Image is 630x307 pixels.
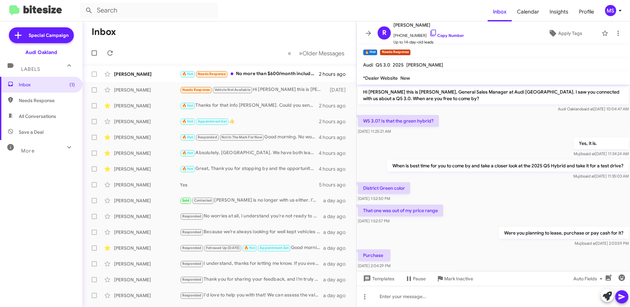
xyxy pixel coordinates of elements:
[358,263,390,268] span: [DATE] 2:04:29 PM
[19,113,56,120] span: All Conversations
[319,166,351,172] div: 4 hours ago
[358,86,629,104] p: Hi [PERSON_NAME] this is [PERSON_NAME], General Sales Manager at Audi [GEOGRAPHIC_DATA]. I saw yo...
[198,119,227,124] span: Appointment Set
[429,33,464,38] a: Copy Number
[574,2,599,21] a: Profile
[25,49,57,56] div: Audi Oakland
[363,49,377,55] small: 🔥 Hot
[393,62,404,68] span: 2025
[80,3,218,18] input: Search
[182,103,193,108] span: 🔥 Hot
[260,246,289,250] span: Appointment Set
[180,228,323,236] div: Because we’re always looking for well kept vehicles like yours to offer our customers, and pre-ow...
[114,134,180,141] div: [PERSON_NAME]
[114,292,180,299] div: [PERSON_NAME]
[323,276,351,283] div: a day ago
[182,262,202,266] span: Responded
[198,135,217,139] span: Responded
[180,86,327,94] div: Hi [PERSON_NAME] this is [PERSON_NAME], General Manager at Audi [GEOGRAPHIC_DATA]. I saw you conn...
[180,70,319,78] div: No more than $600/month including warranty
[393,21,464,29] span: [PERSON_NAME]
[512,2,544,21] a: Calendar
[114,102,180,109] div: [PERSON_NAME]
[358,218,389,223] span: [DATE] 1:52:57 PM
[194,198,212,203] span: Contacted
[362,273,394,285] span: Templates
[182,72,193,76] span: 🔥 Hot
[19,81,75,88] span: Inbox
[358,249,390,261] p: Purchase
[387,160,629,172] p: When is best time for you to come by and take a closer look at the 2025 Q5 Hybrid and take it for...
[180,276,323,283] div: Thank you for sharing your feedback, and I’m truly sorry about your experience. I’ll personally a...
[182,151,193,155] span: 🔥 Hot
[114,71,180,77] div: [PERSON_NAME]
[544,2,574,21] a: Insights
[582,106,593,111] span: said at
[180,244,323,252] div: Good morning [PERSON_NAME], hope all is well. My apologies for the delayed reply as I was not in ...
[284,46,295,60] button: Previous
[295,46,348,60] button: Next
[29,32,69,39] span: Special Campaign
[215,88,250,92] span: Vehicle Not Available
[182,88,210,92] span: Needs Response
[21,148,35,154] span: More
[323,245,351,251] div: a day ago
[605,5,616,16] div: MS
[182,167,193,171] span: 🔥 Hot
[114,245,180,251] div: [PERSON_NAME]
[21,66,40,72] span: Labels
[444,273,473,285] span: Mark Inactive
[531,27,598,39] button: Apply Tags
[400,273,431,285] button: Pause
[180,133,319,141] div: Good morning. No worries at all, I understand you're not ready to move forward just yet. I'm here...
[363,62,373,68] span: Audi
[114,229,180,236] div: [PERSON_NAME]
[323,197,351,204] div: a day ago
[319,71,351,77] div: 2 hours ago
[358,182,410,194] p: District Green color
[180,292,323,299] div: I'd love to help you with that! We can assess the value of your E-Tron during a visit. Would you ...
[70,81,75,88] span: (1)
[114,261,180,267] div: [PERSON_NAME]
[114,181,180,188] div: [PERSON_NAME]
[180,165,319,173] div: Great, Thank you for stopping by and the opportunity. When is best time for you to come by again?
[19,129,43,135] span: Save a Deal
[323,213,351,220] div: a day ago
[406,62,443,68] span: [PERSON_NAME]
[584,151,595,156] span: said at
[558,27,582,39] span: Apply Tags
[358,205,443,216] p: That one was out of my price range
[488,2,512,21] span: Inbox
[568,273,610,285] button: Auto Fields
[499,227,629,239] p: Were you planning to lease, purchase or pay cash for it?
[574,137,629,149] p: Yes, it is.
[393,39,464,45] span: Up to 14-day-old leads
[182,198,190,203] span: Sold
[431,273,478,285] button: Mark Inactive
[357,273,400,285] button: Templates
[573,174,629,179] span: Mujib [DATE] 11:35:03 AM
[180,181,319,188] div: Yes
[114,87,180,93] div: [PERSON_NAME]
[363,75,398,81] span: *Dealer Website
[114,213,180,220] div: [PERSON_NAME]
[180,212,323,220] div: No worries at all, I understand you're not ready to move forward just yet. I'm here if you need a...
[284,46,348,60] nav: Page navigation example
[92,27,116,37] h1: Inbox
[400,75,410,81] span: New
[180,197,323,204] div: [PERSON_NAME] is no longer with us either. I’m [PERSON_NAME], I’d be happy to personally assist y...
[393,29,464,39] span: [PHONE_NUMBER]
[299,49,302,57] span: »
[599,5,623,16] button: MS
[9,27,74,43] a: Special Campaign
[358,115,439,127] p: W5 3.0? Is that the green hybrid?
[575,241,629,246] span: Mujib [DATE] 2:03:59 PM
[323,229,351,236] div: a day ago
[413,273,426,285] span: Pause
[114,118,180,125] div: [PERSON_NAME]
[302,50,344,57] span: Older Messages
[182,246,202,250] span: Responded
[180,149,319,157] div: Absolutely, [GEOGRAPHIC_DATA]. We have both lease and purchase options with competitive rates thr...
